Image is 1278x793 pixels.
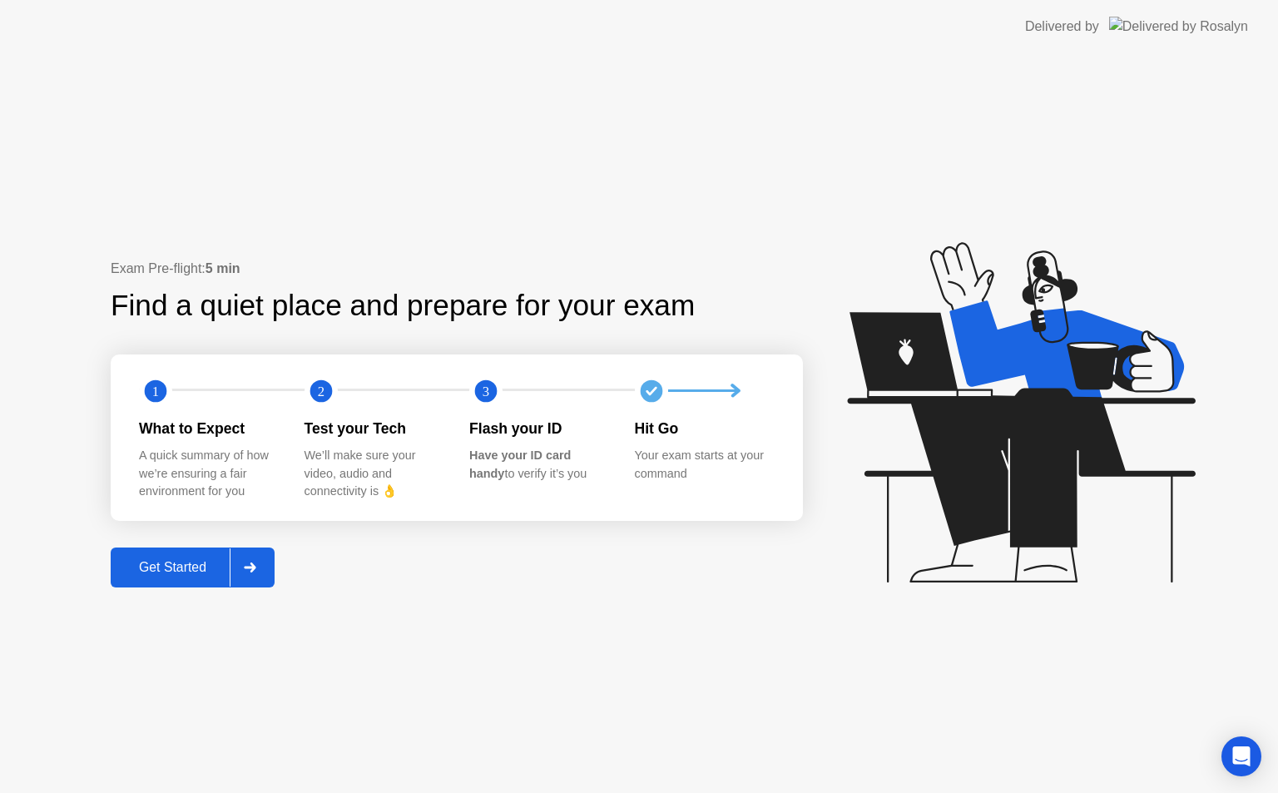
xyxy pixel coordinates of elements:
[305,447,443,501] div: We’ll make sure your video, audio and connectivity is 👌
[206,261,240,275] b: 5 min
[1109,17,1248,36] img: Delivered by Rosalyn
[139,418,278,439] div: What to Expect
[1221,736,1261,776] div: Open Intercom Messenger
[635,447,774,483] div: Your exam starts at your command
[152,383,159,399] text: 1
[317,383,324,399] text: 2
[469,447,608,483] div: to verify it’s you
[305,418,443,439] div: Test your Tech
[483,383,489,399] text: 3
[111,548,275,587] button: Get Started
[469,449,571,480] b: Have your ID card handy
[139,447,278,501] div: A quick summary of how we’re ensuring a fair environment for you
[469,418,608,439] div: Flash your ID
[1025,17,1099,37] div: Delivered by
[635,418,774,439] div: Hit Go
[111,259,803,279] div: Exam Pre-flight:
[111,284,697,328] div: Find a quiet place and prepare for your exam
[116,560,230,575] div: Get Started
